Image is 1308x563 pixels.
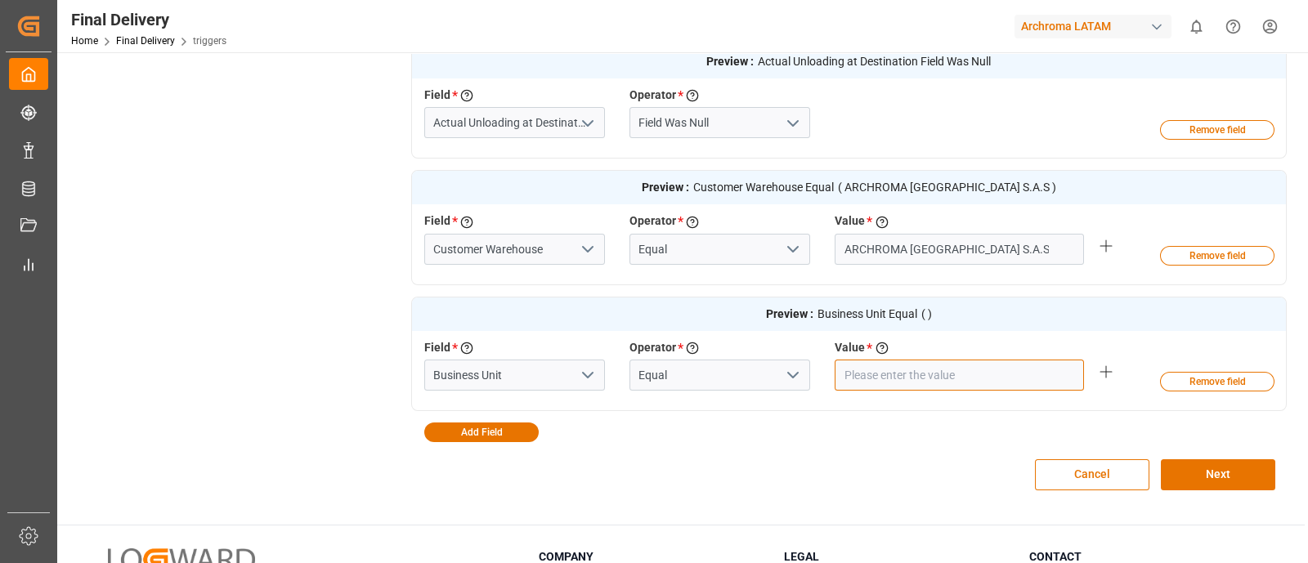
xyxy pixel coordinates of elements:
[424,360,605,391] input: Type to search/select
[642,179,689,196] strong: Preview :
[629,360,810,391] input: Type to search/select
[574,363,598,388] button: open menu
[1161,459,1275,490] button: Next
[629,87,676,105] label: Operator
[1160,246,1274,266] button: Remove field
[1160,372,1274,391] button: Remove field
[1215,8,1252,45] button: Help Center
[424,87,450,105] label: Field
[1160,120,1274,140] button: Remove field
[835,339,865,357] label: Value
[780,237,804,262] button: open menu
[838,179,1056,196] span: ( ARCHROMA [GEOGRAPHIC_DATA] S.A.S )
[1015,11,1178,42] button: Archroma LATAM
[1015,15,1171,38] div: Archroma LATAM
[424,339,450,357] label: Field
[780,363,804,388] button: open menu
[921,306,932,323] span: ( )
[574,110,598,136] button: open menu
[758,53,991,70] span: Actual Unloading at Destination Field Was Null
[629,339,676,357] label: Operator
[766,306,813,323] strong: Preview :
[424,107,605,138] input: Type to search/select
[1035,459,1149,490] button: Cancel
[629,234,810,265] input: Type to search/select
[574,237,598,262] button: open menu
[835,360,1084,391] input: Please enter the value
[835,212,865,230] label: Value
[835,234,1084,265] input: Please enter the value
[817,306,917,323] span: Business Unit Equal
[780,110,804,136] button: open menu
[424,234,605,265] input: Type to search/select
[1178,8,1215,45] button: show 0 new notifications
[116,35,175,47] a: Final Delivery
[424,212,450,230] label: Field
[693,179,834,196] span: Customer Warehouse Equal
[71,7,226,32] div: Final Delivery
[706,53,754,70] strong: Preview :
[629,107,810,138] input: Type to search/select
[71,35,98,47] a: Home
[424,422,539,442] button: Add Field
[629,212,676,230] label: Operator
